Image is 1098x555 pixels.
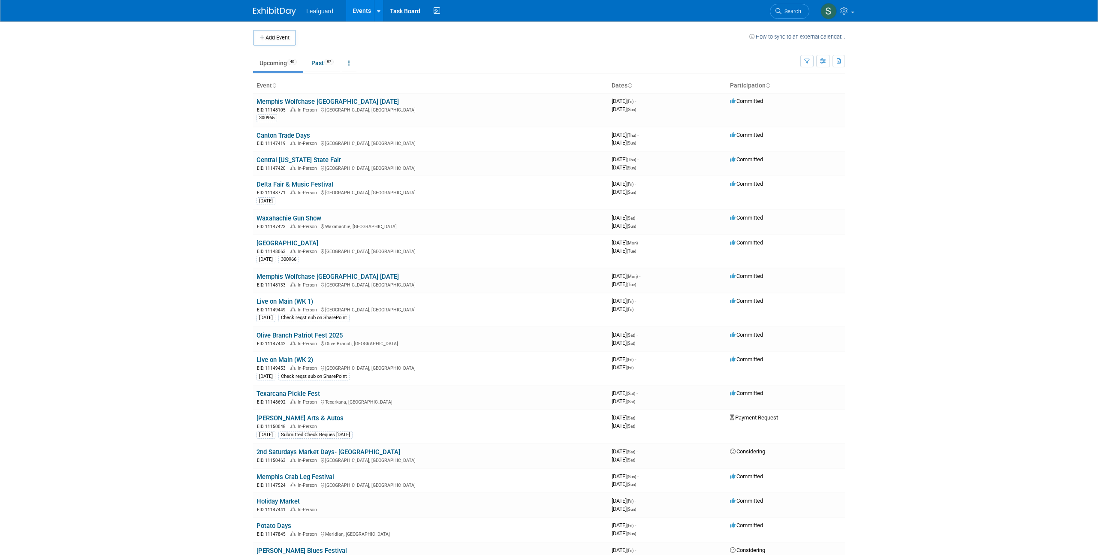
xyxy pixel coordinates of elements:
a: Past87 [305,55,340,71]
div: Texarkana, [GEOGRAPHIC_DATA] [256,398,605,405]
div: [GEOGRAPHIC_DATA], [GEOGRAPHIC_DATA] [256,456,605,464]
span: - [636,214,638,221]
div: [GEOGRAPHIC_DATA], [GEOGRAPHIC_DATA] [256,481,605,489]
span: In-Person [298,282,320,288]
span: (Sat) [627,341,635,346]
a: How to sync to an external calendar... [749,33,845,40]
span: [DATE] [612,364,633,371]
span: - [635,498,636,504]
span: (Sat) [627,416,635,420]
span: EID: 11150463 [257,458,289,463]
span: In-Person [298,458,320,463]
span: - [636,332,638,338]
div: [DATE] [256,197,275,205]
span: - [637,473,639,480]
div: [GEOGRAPHIC_DATA], [GEOGRAPHIC_DATA] [256,164,605,172]
span: [DATE] [612,398,635,404]
span: Considering [730,547,765,553]
span: - [639,273,640,279]
span: (Sun) [627,107,636,112]
span: - [635,547,636,553]
span: [DATE] [612,448,638,455]
span: EID: 11147441 [257,507,289,512]
span: (Fri) [627,307,633,312]
span: [DATE] [612,340,635,346]
img: In-Person Event [290,107,296,112]
div: 300965 [256,114,277,122]
th: Event [253,78,608,93]
span: (Sat) [627,424,635,428]
span: In-Person [298,365,320,371]
span: - [635,522,636,528]
a: Delta Fair & Music Festival [256,181,333,188]
a: Search [770,4,809,19]
span: - [636,448,638,455]
span: [DATE] [612,456,635,463]
span: EID: 11147442 [257,341,289,346]
span: [DATE] [612,281,636,287]
span: (Fri) [627,523,633,528]
img: In-Person Event [290,424,296,428]
a: Waxahachie Gun Show [256,214,321,222]
span: Search [781,8,801,15]
span: (Sat) [627,458,635,462]
span: (Sun) [627,474,636,479]
div: [GEOGRAPHIC_DATA], [GEOGRAPHIC_DATA] [256,306,605,313]
span: EID: 11149449 [257,308,289,312]
span: - [637,156,639,163]
img: In-Person Event [290,307,296,311]
span: [DATE] [612,223,636,229]
div: Meridian, [GEOGRAPHIC_DATA] [256,530,605,537]
span: (Sun) [627,224,636,229]
span: Committed [730,473,763,480]
span: (Tue) [627,282,636,287]
span: EID: 11148771 [257,190,289,195]
a: Upcoming40 [253,55,303,71]
span: (Tue) [627,249,636,253]
span: - [637,132,639,138]
a: Olive Branch Patriot Fest 2025 [256,332,343,339]
div: Waxahachie, [GEOGRAPHIC_DATA] [256,223,605,230]
span: In-Person [298,141,320,146]
span: In-Person [298,107,320,113]
a: [PERSON_NAME] Arts & Autos [256,414,344,422]
span: [DATE] [612,247,636,254]
span: EID: 11147845 [257,532,289,537]
a: Memphis Wolfchase [GEOGRAPHIC_DATA] [DATE] [256,273,399,281]
span: (Sun) [627,507,636,512]
span: [DATE] [612,414,638,421]
span: Committed [730,498,763,504]
span: - [635,298,636,304]
a: Live on Main (WK 2) [256,356,313,364]
span: EID: 11148133 [257,283,289,287]
span: Payment Request [730,414,778,421]
a: [PERSON_NAME] Blues Festival [256,547,347,555]
span: EID: 11147419 [257,141,289,146]
button: Add Event [253,30,296,45]
span: - [636,414,638,421]
span: In-Person [298,307,320,313]
span: [DATE] [612,306,633,312]
span: - [639,239,640,246]
span: (Fri) [627,99,633,104]
div: [GEOGRAPHIC_DATA], [GEOGRAPHIC_DATA] [256,189,605,196]
span: Considering [730,448,765,455]
a: 2nd Saturdays Market Days- [GEOGRAPHIC_DATA] [256,448,400,456]
div: [GEOGRAPHIC_DATA], [GEOGRAPHIC_DATA] [256,139,605,147]
th: Participation [727,78,845,93]
span: (Thu) [627,133,636,138]
span: [DATE] [612,98,636,104]
span: [DATE] [612,156,639,163]
span: - [635,181,636,187]
div: [GEOGRAPHIC_DATA], [GEOGRAPHIC_DATA] [256,106,605,113]
span: (Sun) [627,190,636,195]
span: In-Person [298,483,320,488]
span: EID: 11147420 [257,166,289,171]
span: [DATE] [612,547,636,553]
span: In-Person [298,341,320,347]
span: [DATE] [612,422,635,429]
span: [DATE] [612,181,636,187]
img: In-Person Event [290,141,296,145]
span: In-Person [298,424,320,429]
a: Central [US_STATE] State Fair [256,156,341,164]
